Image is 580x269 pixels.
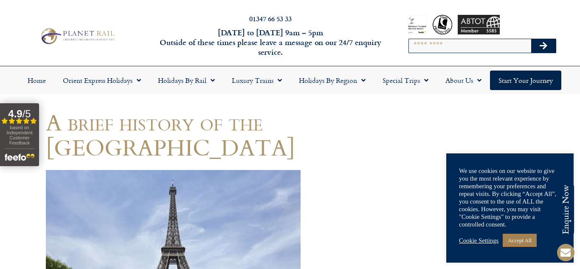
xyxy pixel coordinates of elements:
[149,71,223,90] a: Holidays by Rail
[157,28,384,57] h6: [DATE] to [DATE] 9am – 5pm Outside of these times please leave a message on our 24/7 enquiry serv...
[459,237,498,244] a: Cookie Settings
[38,26,117,46] img: Planet Rail Train Holidays Logo
[531,39,556,53] button: Search
[437,71,490,90] a: About Us
[19,71,54,90] a: Home
[223,71,290,90] a: Luxury Trains
[503,234,537,247] a: Accept All
[46,110,364,160] h1: A brief history of the [GEOGRAPHIC_DATA]
[374,71,437,90] a: Special Trips
[249,14,292,23] a: 01347 66 53 33
[54,71,149,90] a: Orient Express Holidays
[4,71,576,90] nav: Menu
[490,71,561,90] a: Start your Journey
[290,71,374,90] a: Holidays by Region
[459,167,561,228] div: We use cookies on our website to give you the most relevant experience by remembering your prefer...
